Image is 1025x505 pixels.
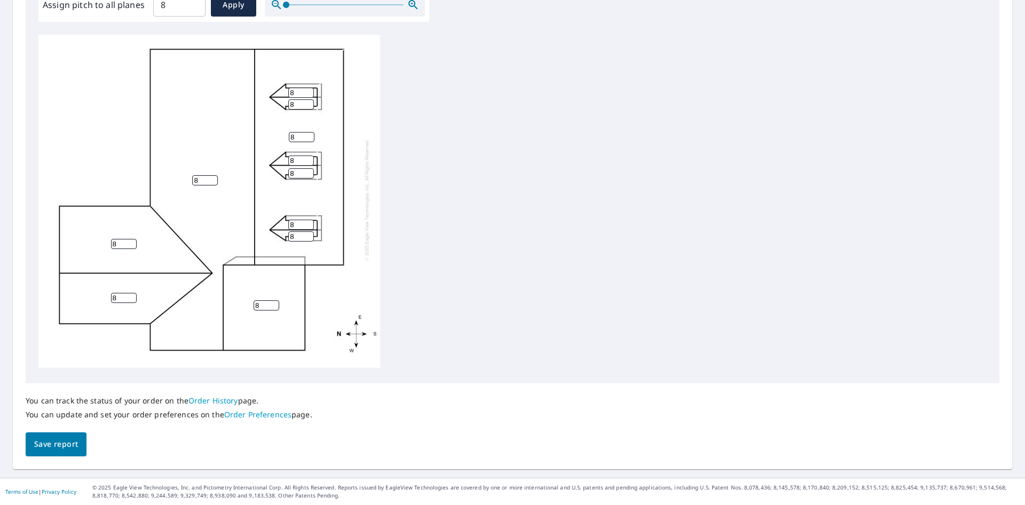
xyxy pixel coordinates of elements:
[5,488,38,495] a: Terms of Use
[42,488,76,495] a: Privacy Policy
[34,438,78,451] span: Save report
[224,409,291,419] a: Order Preferences
[5,488,76,495] p: |
[26,432,86,456] button: Save report
[26,396,312,406] p: You can track the status of your order on the page.
[188,395,238,406] a: Order History
[92,484,1020,500] p: © 2025 Eagle View Technologies, Inc. and Pictometry International Corp. All Rights Reserved. Repo...
[26,410,312,419] p: You can update and set your order preferences on the page.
